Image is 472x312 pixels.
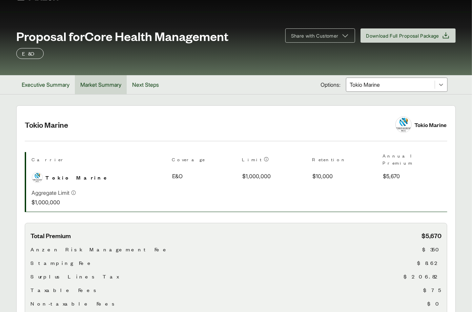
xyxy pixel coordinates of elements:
span: Options: [321,81,341,89]
th: Annual Premium [383,152,447,169]
span: $8.62 [417,259,442,267]
span: Total Premium [30,231,71,240]
span: $10,000 [313,172,333,180]
span: Stamping Fee [30,259,94,267]
span: Anzen Risk Management Fee [30,245,170,253]
th: Carrier [32,152,166,169]
span: E&O [172,172,183,180]
img: Tokio Marine logo [32,172,42,183]
span: Download Full Proposal Package [366,32,439,39]
span: Surplus Lines Tax [30,272,119,280]
div: Tokio Marine [414,120,447,129]
button: Share with Customer [285,28,355,43]
span: Taxable Fees [30,286,99,294]
p: E&O [22,49,38,58]
button: Executive Summary [16,75,75,94]
span: $0 [427,299,442,308]
span: $5,670 [422,231,442,240]
img: Tokio Marine logo [396,117,411,132]
button: Market Summary [75,75,127,94]
span: $350 [422,245,442,253]
button: Download Full Proposal Package [361,28,456,43]
span: Proposal for Core Health Management [16,29,228,43]
p: Aggregate Limit [32,189,69,197]
button: Next Steps [127,75,164,94]
th: Retention [312,152,377,169]
th: Coverage [172,152,237,169]
span: Non-taxable Fees [30,299,117,308]
span: $206.82 [404,272,442,280]
span: Share with Customer [291,32,338,39]
span: $5,670 [383,172,400,180]
p: $1,000,000 [32,198,76,206]
span: $1,000,000 [243,172,271,180]
h2: Tokio Marine [25,120,387,130]
th: Limit [242,152,307,169]
span: Tokio Marine [45,173,111,182]
span: $75 [423,286,442,294]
